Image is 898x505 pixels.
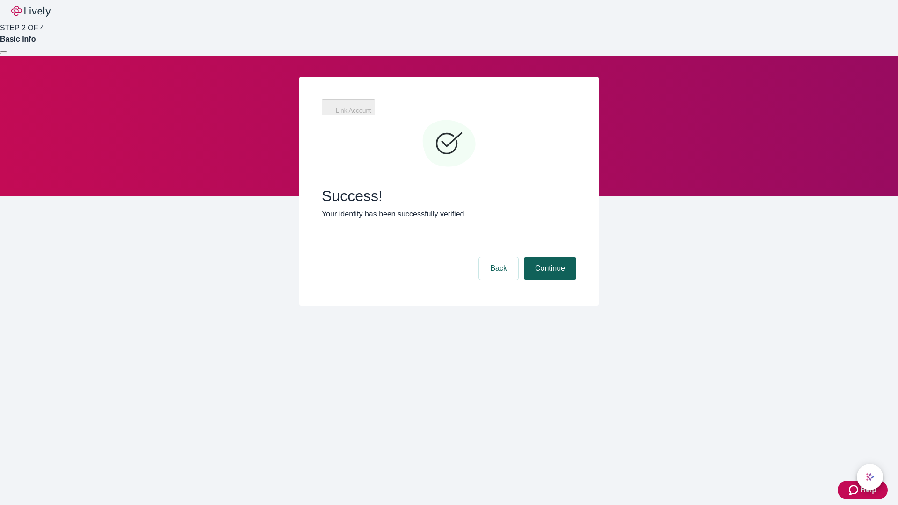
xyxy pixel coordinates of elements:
[524,257,576,280] button: Continue
[11,6,51,17] img: Lively
[849,484,860,496] svg: Zendesk support icon
[421,116,477,172] svg: Checkmark icon
[479,257,518,280] button: Back
[838,481,888,499] button: Zendesk support iconHelp
[322,187,576,205] span: Success!
[322,99,375,115] button: Link Account
[322,209,576,220] p: Your identity has been successfully verified.
[860,484,876,496] span: Help
[865,472,875,482] svg: Lively AI Assistant
[857,464,883,490] button: chat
